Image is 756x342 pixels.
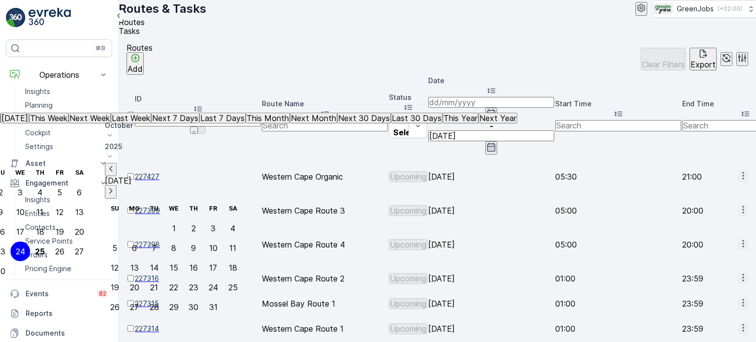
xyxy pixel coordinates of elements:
[56,208,63,217] div: 12
[57,188,62,197] div: 5
[191,224,196,233] div: 2
[337,113,391,124] button: Next 30 Days
[555,299,681,308] p: 01:00
[105,176,243,185] p: [DATE]
[75,227,84,236] div: 20
[555,324,681,333] p: 01:00
[189,283,198,292] div: 23
[338,114,390,123] p: Next 30 Days
[6,8,26,28] img: logo
[135,324,261,334] a: 227314
[428,316,554,341] td: [DATE]
[209,303,218,311] div: 31
[390,324,426,333] p: Upcoming
[68,113,111,124] button: Next Week
[290,113,337,124] button: Next Month
[126,43,153,52] p: Routes
[130,283,139,292] div: 20
[677,4,714,14] p: GreenJobs
[18,188,23,197] div: 3
[152,244,157,252] div: 7
[150,263,158,272] div: 14
[653,3,673,14] img: Green_Jobs_Logo.png
[200,114,245,123] p: Last 7 Days
[211,224,216,233] div: 3
[130,303,139,311] div: 27
[152,114,198,123] p: Next 7 Days
[229,263,237,272] div: 18
[111,283,119,292] div: 19
[191,244,196,252] div: 9
[642,60,685,69] p: Clear Filters
[21,85,112,98] a: Insights
[209,244,218,252] div: 10
[10,163,30,183] th: Wednesday
[21,98,112,112] a: Planning
[95,44,105,52] p: ⌘B
[119,26,140,36] span: Tasks
[641,48,686,70] button: Clear Filters
[126,52,144,75] button: Add
[36,208,43,217] div: 11
[26,70,93,79] p: Operations
[112,114,150,123] p: Last Week
[442,113,478,124] button: This Year
[150,303,159,311] div: 28
[69,163,89,183] th: Saturday
[75,208,84,217] div: 13
[189,263,198,272] div: 16
[150,283,158,292] div: 21
[555,206,681,215] p: 05:00
[6,65,112,85] button: Operations
[209,263,217,272] div: 17
[262,324,388,333] p: Western Cape Route 1
[262,99,388,109] p: Route Name
[184,199,203,218] th: Thursday
[111,113,151,124] button: Last Week
[105,121,243,130] p: October
[119,1,206,17] p: Routes & Tasks
[555,172,681,181] p: 05:30
[30,163,50,183] th: Thursday
[105,199,125,218] th: Sunday
[25,87,50,96] p: Insights
[718,5,742,13] p: ( +02:00 )
[127,64,143,73] p: Add
[555,120,681,131] input: Search
[392,114,441,123] p: Last 30 Days
[130,263,139,272] div: 13
[443,114,477,123] p: This Year
[189,303,198,311] div: 30
[229,244,236,252] div: 11
[119,17,145,27] span: Routes
[56,227,64,236] div: 19
[428,97,554,108] input: dd/mm/yyyy
[35,247,45,256] div: 25
[247,114,289,123] p: This Month
[112,244,117,252] div: 5
[29,113,68,124] button: This Week
[16,227,24,236] div: 17
[75,247,84,256] div: 27
[170,263,178,272] div: 15
[691,60,716,69] p: Export
[151,113,199,124] button: Next 7 Days
[223,199,243,218] th: Saturday
[428,76,554,86] p: Date
[50,163,69,183] th: Friday
[16,208,25,217] div: 10
[555,240,681,249] p: 05:00
[125,199,144,218] th: Monday
[110,303,120,311] div: 26
[37,188,42,197] div: 4
[144,199,164,218] th: Tuesday
[203,199,223,218] th: Friday
[169,283,178,292] div: 22
[199,113,246,124] button: Last 7 Days
[25,100,53,110] p: Planning
[389,323,427,334] button: Upcoming
[555,274,681,283] p: 01:00
[105,142,243,152] p: 2025
[164,199,184,218] th: Wednesday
